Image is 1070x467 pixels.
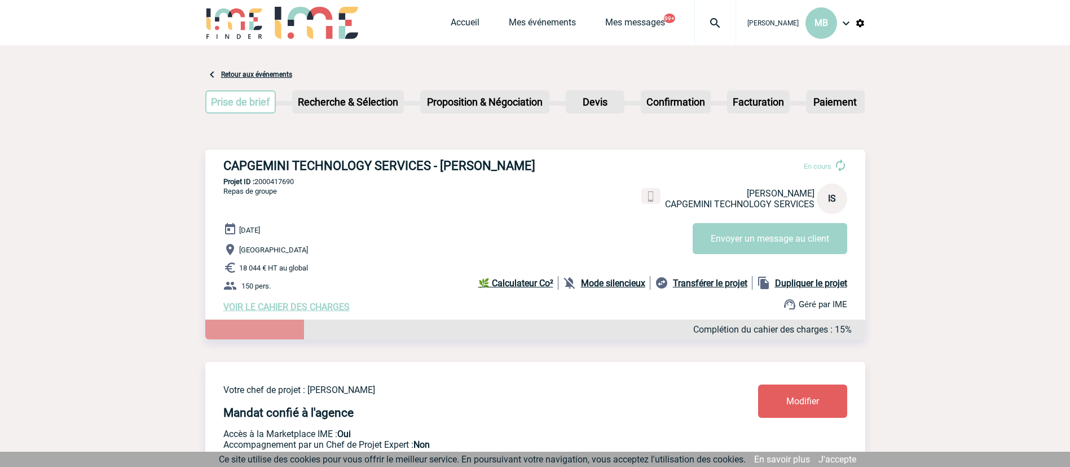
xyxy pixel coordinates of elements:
[337,429,351,439] b: Oui
[451,17,479,33] a: Accueil
[665,199,814,210] span: CAPGEMINI TECHNOLOGY SERVICES
[804,162,831,171] span: En cours
[219,454,746,465] span: Ce site utilise des cookies pour vous offrir le meilleur service. En poursuivant votre navigation...
[509,17,576,33] a: Mes événements
[239,226,260,234] span: [DATE]
[567,91,623,112] p: Devis
[223,439,692,450] p: Prestation payante
[775,278,847,289] b: Dupliquer le projet
[581,278,645,289] b: Mode silencieux
[413,439,430,450] b: Non
[478,278,553,289] b: 🌿 Calculateur Co²
[783,298,796,311] img: support.png
[223,429,692,439] p: Accès à la Marketplace IME :
[421,91,548,112] p: Proposition & Négociation
[646,191,656,202] img: portable.png
[221,71,292,78] a: Retour aux événements
[239,246,308,254] span: [GEOGRAPHIC_DATA]
[814,18,828,28] span: MB
[223,187,277,195] span: Repas de groupe
[241,282,271,290] span: 150 pers.
[223,159,562,173] h3: CAPGEMINI TECHNOLOGY SERVICES - [PERSON_NAME]
[757,276,770,290] img: file_copy-black-24dp.png
[728,91,789,112] p: Facturation
[786,396,819,407] span: Modifier
[293,91,403,112] p: Recherche & Sélection
[223,450,692,461] p: Conformité aux process achat client, Prise en charge de la facturation, Mutualisation de plusieur...
[799,299,847,309] span: Géré par IME
[223,385,692,395] p: Votre chef de projet : [PERSON_NAME]
[642,91,710,112] p: Confirmation
[664,14,675,23] button: 99+
[478,276,558,290] a: 🌿 Calculateur Co²
[605,17,665,33] a: Mes messages
[223,177,254,186] b: Projet ID :
[693,223,847,254] button: Envoyer un message au client
[205,7,264,39] img: IME-Finder
[807,91,864,112] p: Paiement
[206,91,275,112] p: Prise de brief
[818,454,856,465] a: J'accepte
[747,188,814,199] span: [PERSON_NAME]
[239,264,308,272] span: 18 044 € HT au global
[223,406,354,420] h4: Mandat confié à l'agence
[223,302,350,312] a: VOIR LE CAHIER DES CHARGES
[754,454,810,465] a: En savoir plus
[747,19,799,27] span: [PERSON_NAME]
[673,278,747,289] b: Transférer le projet
[828,193,836,204] span: IS
[330,450,344,461] b: Oui
[205,177,865,186] p: 2000417690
